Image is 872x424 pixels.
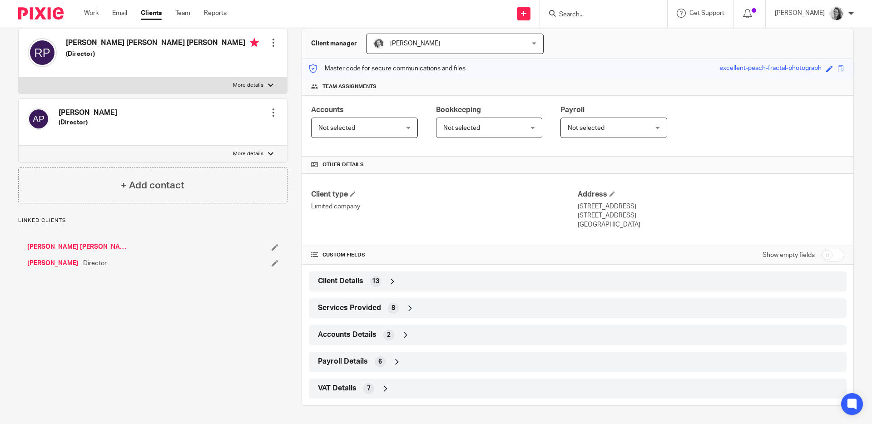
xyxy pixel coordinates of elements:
h3: Client manager [311,39,357,48]
span: Director [83,259,107,268]
span: Not selected [318,125,355,131]
label: Show empty fields [763,251,815,260]
img: Rod%202%20Small.jpg [373,38,384,49]
p: [STREET_ADDRESS] [578,211,844,220]
span: Not selected [443,125,480,131]
p: More details [233,150,263,158]
span: Payroll [560,106,585,113]
span: Accounts Details [318,330,377,340]
h5: (Director) [59,118,117,127]
h4: [PERSON_NAME] [59,108,117,118]
span: Get Support [689,10,724,16]
a: [PERSON_NAME] [PERSON_NAME] [27,242,128,251]
span: 13 [372,277,379,286]
span: Bookkeeping [436,106,481,113]
p: Limited company [311,202,578,211]
h4: + Add contact [121,178,184,192]
span: Not selected [568,125,604,131]
span: Other details [322,161,364,168]
span: Team assignments [322,83,377,90]
span: VAT Details [318,384,357,393]
a: Email [112,9,127,18]
span: 2 [387,330,391,340]
a: Work [84,9,99,18]
p: [PERSON_NAME] [775,9,825,18]
span: Payroll Details [318,357,368,366]
a: [PERSON_NAME] [27,259,79,268]
p: Master code for secure communications and files [309,64,466,73]
img: Pixie [18,7,64,20]
span: Accounts [311,106,344,113]
div: excellent-peach-fractal-photograph [719,64,822,74]
p: [STREET_ADDRESS] [578,202,844,211]
h4: [PERSON_NAME] [PERSON_NAME] [PERSON_NAME] [66,38,259,49]
a: Team [175,9,190,18]
p: Linked clients [18,217,287,224]
i: Primary [250,38,259,47]
img: IMG-0056.JPG [829,6,844,21]
p: [GEOGRAPHIC_DATA] [578,220,844,229]
span: [PERSON_NAME] [390,40,440,47]
span: 7 [367,384,371,393]
a: Clients [141,9,162,18]
h4: CUSTOM FIELDS [311,251,578,259]
span: Services Provided [318,303,381,313]
input: Search [558,11,640,19]
a: Reports [204,9,227,18]
h5: (Director) [66,49,259,59]
h4: Client type [311,190,578,199]
img: svg%3E [28,108,50,130]
span: Client Details [318,276,363,286]
span: 8 [391,304,395,313]
h4: Address [578,190,844,199]
p: More details [233,82,263,89]
span: 6 [378,357,382,366]
img: svg%3E [28,38,57,67]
